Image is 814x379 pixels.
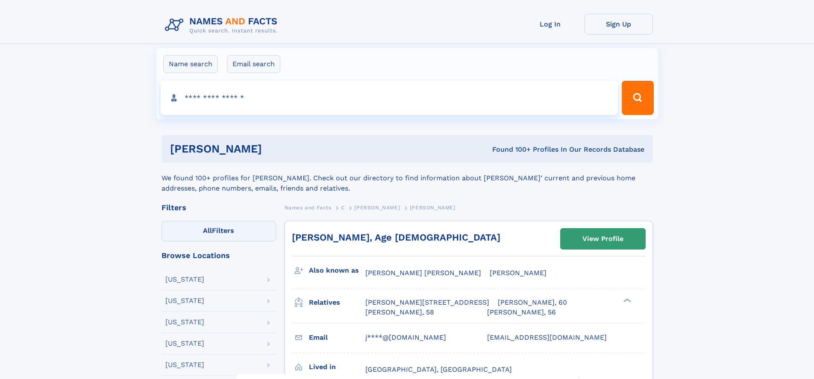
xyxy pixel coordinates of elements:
[309,360,365,374] h3: Lived in
[341,205,345,211] span: C
[490,269,547,277] span: [PERSON_NAME]
[227,55,280,73] label: Email search
[162,163,653,194] div: We found 100+ profiles for [PERSON_NAME]. Check out our directory to find information about [PERS...
[165,297,204,304] div: [US_STATE]
[162,204,276,212] div: Filters
[621,298,632,303] div: ❯
[203,226,212,235] span: All
[162,252,276,259] div: Browse Locations
[309,295,365,310] h3: Relatives
[582,229,623,249] div: View Profile
[161,81,618,115] input: search input
[622,81,653,115] button: Search Button
[163,55,218,73] label: Name search
[487,308,556,317] a: [PERSON_NAME], 56
[162,221,276,241] label: Filters
[292,232,500,243] a: [PERSON_NAME], Age [DEMOGRAPHIC_DATA]
[585,14,653,35] a: Sign Up
[285,202,332,213] a: Names and Facts
[365,298,489,307] a: [PERSON_NAME][STREET_ADDRESS]
[487,333,607,341] span: [EMAIL_ADDRESS][DOMAIN_NAME]
[498,298,567,307] a: [PERSON_NAME], 60
[170,144,377,154] h1: [PERSON_NAME]
[354,205,400,211] span: [PERSON_NAME]
[377,145,644,154] div: Found 100+ Profiles In Our Records Database
[341,202,345,213] a: C
[410,205,455,211] span: [PERSON_NAME]
[516,14,585,35] a: Log In
[165,340,204,347] div: [US_STATE]
[561,229,645,249] a: View Profile
[309,330,365,345] h3: Email
[365,308,434,317] a: [PERSON_NAME], 58
[365,365,512,373] span: [GEOGRAPHIC_DATA], [GEOGRAPHIC_DATA]
[165,319,204,326] div: [US_STATE]
[162,14,285,37] img: Logo Names and Facts
[165,361,204,368] div: [US_STATE]
[165,276,204,283] div: [US_STATE]
[365,269,481,277] span: [PERSON_NAME] [PERSON_NAME]
[354,202,400,213] a: [PERSON_NAME]
[309,263,365,278] h3: Also known as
